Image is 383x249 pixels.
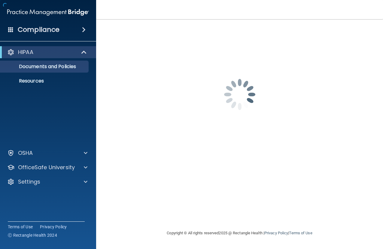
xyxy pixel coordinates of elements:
img: PMB logo [7,6,89,18]
a: Settings [7,178,87,185]
a: OfficeSafe University [7,164,87,171]
span: Ⓒ Rectangle Health 2024 [8,232,57,238]
p: Settings [18,178,40,185]
a: Terms of Use [289,231,312,235]
a: HIPAA [7,49,87,56]
a: Privacy Policy [264,231,288,235]
a: OSHA [7,149,87,157]
p: Resources [4,78,86,84]
p: OSHA [18,149,33,157]
div: Copyright © All rights reserved 2025 @ Rectangle Health | | [130,223,349,243]
a: Terms of Use [8,224,33,230]
p: Documents and Policies [4,64,86,70]
p: HIPAA [18,49,33,56]
h4: Compliance [18,25,59,34]
img: spinner.e123f6fc.gif [210,64,270,124]
p: OfficeSafe University [18,164,75,171]
a: Privacy Policy [40,224,67,230]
